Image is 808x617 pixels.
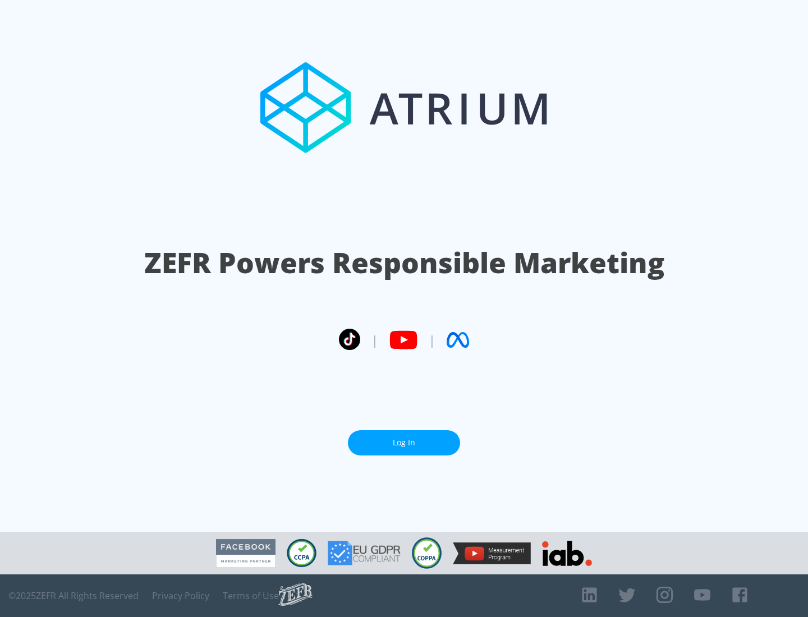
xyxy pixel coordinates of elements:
a: Log In [348,430,460,455]
img: GDPR Compliant [328,541,401,565]
span: | [429,331,435,348]
h1: ZEFR Powers Responsible Marketing [144,243,664,282]
img: YouTube Measurement Program [453,542,531,564]
a: Terms of Use [223,590,279,601]
a: Privacy Policy [152,590,209,601]
span: © 2025 ZEFR All Rights Reserved [8,590,139,601]
img: COPPA Compliant [412,537,442,569]
span: | [371,331,378,348]
img: CCPA Compliant [287,539,316,567]
img: IAB [542,541,592,566]
img: Facebook Marketing Partner [216,539,276,568]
